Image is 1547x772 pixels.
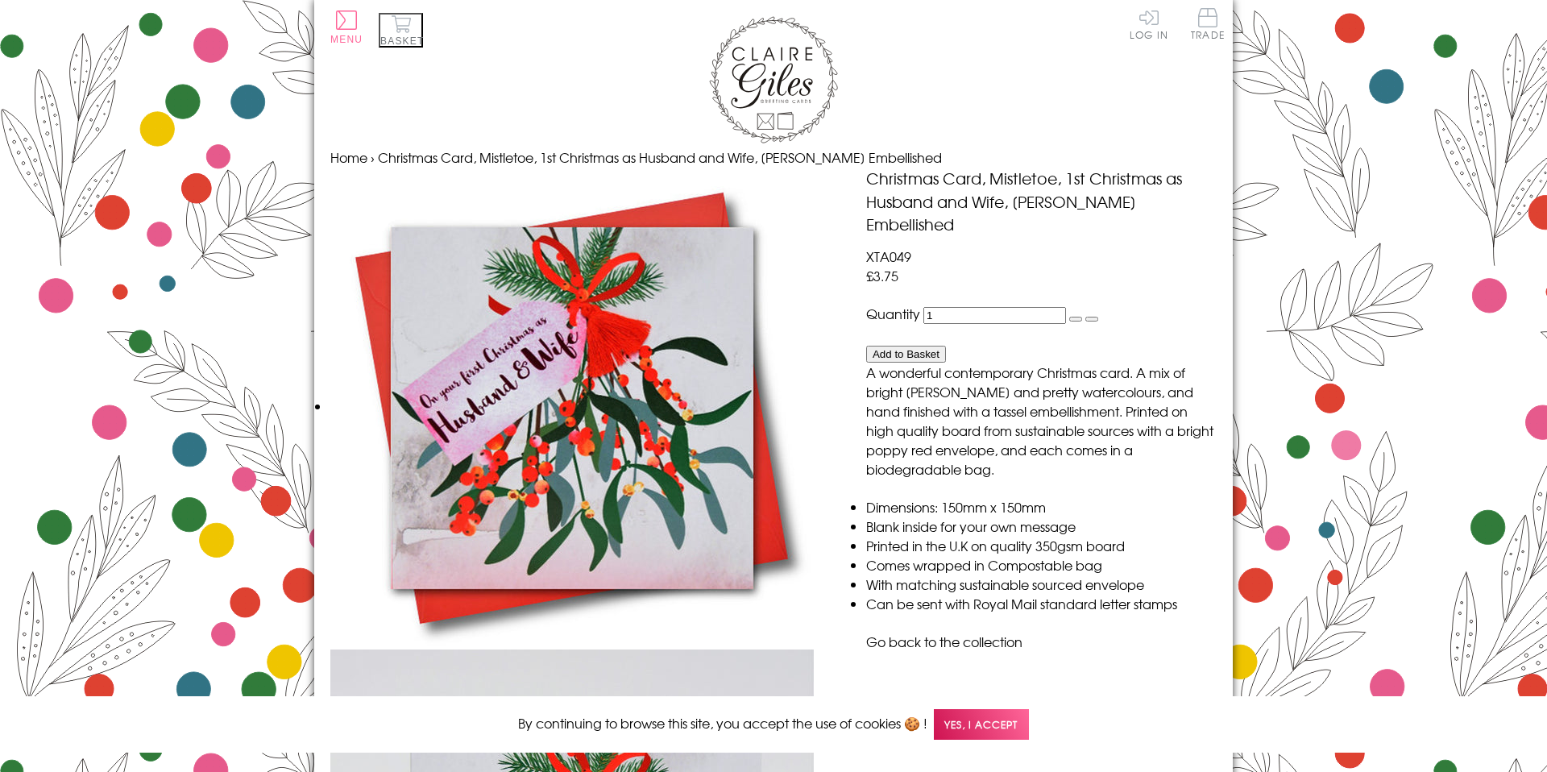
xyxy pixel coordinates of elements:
button: Add to Basket [866,346,946,363]
a: Go back to the collection [866,632,1022,651]
span: XTA049 [866,247,911,266]
span: £3.75 [866,266,898,285]
li: Comes wrapped in Compostable bag [866,555,1217,575]
img: Claire Giles Greetings Cards [709,16,838,143]
a: Home [330,147,367,167]
label: Quantity [866,304,920,323]
img: Christmas Card, Mistletoe, 1st Christmas as Husband and Wife, Tassel Embellished [330,167,814,650]
li: Blank inside for your own message [866,517,1217,536]
a: Log In [1130,8,1168,39]
nav: breadcrumbs [330,147,1217,167]
button: Basket [379,13,423,48]
li: With matching sustainable sourced envelope [866,575,1217,594]
li: Can be sent with Royal Mail standard letter stamps [866,594,1217,613]
span: Add to Basket [873,348,939,360]
span: › [371,147,375,167]
span: Yes, I accept [934,709,1029,741]
h1: Christmas Card, Mistletoe, 1st Christmas as Husband and Wife, [PERSON_NAME] Embellished [866,167,1217,236]
li: Dimensions: 150mm x 150mm [866,497,1217,517]
span: Trade [1191,8,1225,39]
li: Printed in the U.K on quality 350gsm board [866,536,1217,555]
a: Trade [1191,8,1225,43]
span: Menu [330,34,363,45]
span: Christmas Card, Mistletoe, 1st Christmas as Husband and Wife, [PERSON_NAME] Embellished [378,147,942,167]
p: A wonderful contemporary Christmas card. A mix of bright [PERSON_NAME] and pretty watercolours, a... [866,363,1217,479]
button: Menu [330,10,363,45]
